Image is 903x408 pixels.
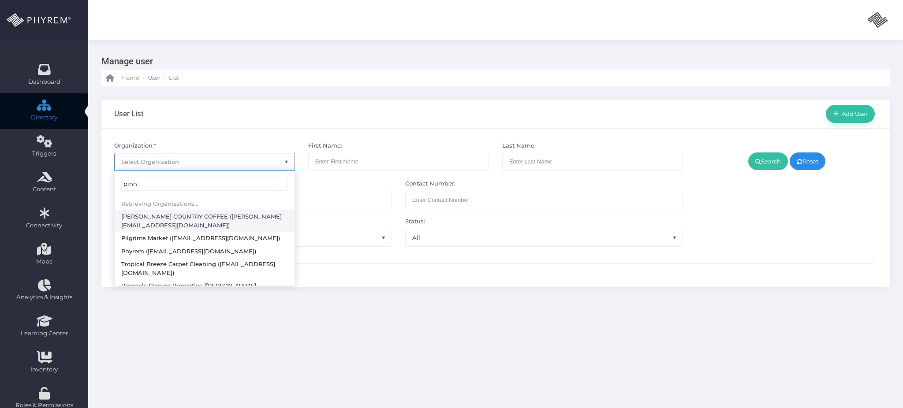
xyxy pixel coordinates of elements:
span: Select Organization [121,158,179,165]
label: Status: [405,217,425,226]
span: Home [121,74,139,82]
span: User [148,74,160,82]
span: Add User [839,110,868,117]
span: Maps [36,257,52,266]
input: Maximum of 10 digits required [405,191,683,208]
input: Enter Last Name [502,153,683,171]
span: Analytics & Insights [6,293,82,302]
span: Triggers [6,149,82,158]
li: Pilgrims Market ([EMAIL_ADDRESS][DOMAIN_NAME]) [115,232,295,245]
label: Contact Number: [405,179,455,188]
label: Last Name: [502,141,536,150]
span: Connectivity [6,221,82,230]
li: Phyrem ([EMAIL_ADDRESS][DOMAIN_NAME]) [115,245,295,258]
li: [PERSON_NAME] COUNTRY COFFEE ([PERSON_NAME][EMAIL_ADDRESS][DOMAIN_NAME]) [115,210,295,232]
li: - [162,74,167,82]
h3: Manage user [101,53,883,70]
label: Organization: [114,141,156,150]
span: Dashboard [28,78,60,86]
span: Learning Center [6,329,82,338]
li: Pinnacle Storage Properties ([PERSON_NAME][EMAIL_ADDRESS][DOMAIN_NAME]) [115,279,295,301]
li: - [141,74,146,82]
a: User [148,70,160,86]
span: Directory [6,113,82,122]
a: Search [748,152,788,170]
li: Retrieving Organizations... [115,197,295,211]
a: Home [106,70,139,86]
span: All [405,229,683,246]
span: All [406,229,683,246]
span: Inventory [6,365,82,374]
span: Content [6,185,82,194]
h3: User List [114,109,144,118]
a: List [169,70,179,86]
input: Enter First Name [308,153,489,171]
li: Tropical Breeze Carpet Cleaning ([EMAIL_ADDRESS][DOMAIN_NAME]) [115,258,295,279]
span: List [169,74,179,82]
a: Reset [790,152,825,170]
label: First Name: [308,141,342,150]
a: Add User [826,105,875,122]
